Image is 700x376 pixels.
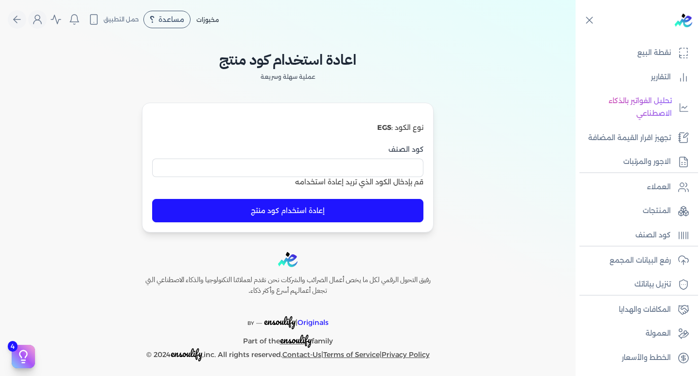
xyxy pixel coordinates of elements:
img: logo [675,14,692,27]
a: كود الصنف [576,225,694,246]
h2: اعادة استخدام كود منتج [219,49,356,71]
span: 4 [8,341,17,352]
p: كود الصنف [635,229,671,242]
button: إعادة استخدام كود منتج [152,199,423,222]
a: رفع البيانات المجمع [576,251,694,271]
p: التقارير [651,71,671,84]
p: © 2024 ,inc. All rights reserved. | | [124,347,451,361]
div: قم بإدخال الكود الذي تريد إعادة استخدامه [152,177,423,187]
p: المكافات والهدايا [619,304,671,316]
p: تجهيز اقرار القيمة المضافة [588,132,671,144]
p: عملية سهلة وسريعة [219,71,356,83]
p: تنزيل بياناتك [634,278,671,291]
span: مساعدة [158,16,184,23]
h6: رفيق التحول الرقمي لكل ما يخص أعمال الضرائب والشركات نحن نقدم لعملائنا التكنولوجيا والذكاء الاصطن... [124,275,451,296]
a: الاجور والمرتبات [576,152,694,172]
p: المنتجات [643,205,671,217]
p: رفع البيانات المجمع [610,254,671,267]
p: العمولة [646,327,671,340]
span: حمل التطبيق [104,15,139,24]
span: Originals [297,318,329,327]
p: Part of the family [124,330,451,348]
a: المكافات والهدايا [576,300,694,320]
p: | [124,304,451,330]
a: نقطة البيع [576,43,694,63]
p: الخطط والأسعار [622,352,671,364]
a: الخطط والأسعار [576,348,694,368]
label: كود الصنف [152,144,423,155]
a: Privacy Policy [382,350,430,359]
p: العملاء [647,181,671,194]
a: تجهيز اقرار القيمة المضافة [576,128,694,148]
p: تحليل الفواتير بالذكاء الاصطناعي [580,95,672,120]
label: نوع الكود : [377,123,423,132]
span: ensoulify [264,314,296,329]
sup: __ [256,318,262,324]
span: ensoulify [280,332,312,347]
p: الاجور والمرتبات [623,156,671,168]
a: المنتجات [576,201,694,221]
img: logo [278,252,297,267]
a: العملاء [576,177,694,197]
a: تنزيل بياناتك [576,274,694,295]
a: العمولة [576,323,694,344]
button: حمل التطبيق [86,11,141,28]
a: التقارير [576,67,694,88]
a: Contact-Us [282,350,321,359]
span: BY [247,320,254,326]
a: ensoulify [280,337,312,345]
button: 4 [12,345,35,368]
p: نقطة البيع [637,47,671,59]
a: تحليل الفواتير بالذكاء الاصطناعي [576,91,694,124]
span: ensoulify [171,346,202,361]
span: مخبوزات [196,16,219,23]
a: Terms of Service [323,350,380,359]
div: مساعدة [143,11,191,28]
b: EGS [377,123,391,132]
